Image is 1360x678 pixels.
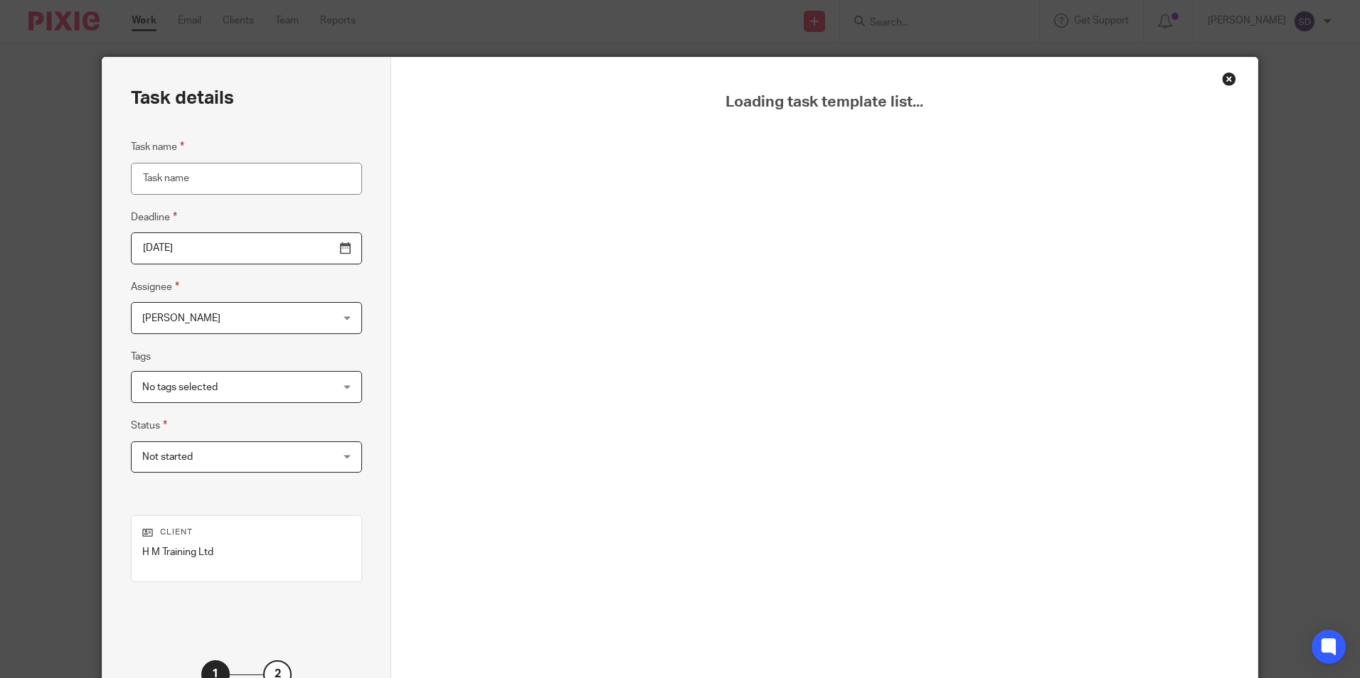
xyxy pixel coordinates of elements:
p: H M Training Ltd [142,545,351,559]
input: Task name [131,163,362,195]
label: Task name [131,139,184,155]
input: Pick a date [131,232,362,264]
h2: Task details [131,86,234,110]
span: Loading task template list... [427,93,1221,112]
div: Close this dialog window [1222,72,1236,86]
label: Assignee [131,279,179,295]
span: Not started [142,452,193,462]
label: Status [131,417,167,434]
p: Client [142,527,351,538]
label: Deadline [131,209,177,225]
span: [PERSON_NAME] [142,313,221,323]
span: No tags selected [142,382,218,392]
label: Tags [131,350,151,364]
